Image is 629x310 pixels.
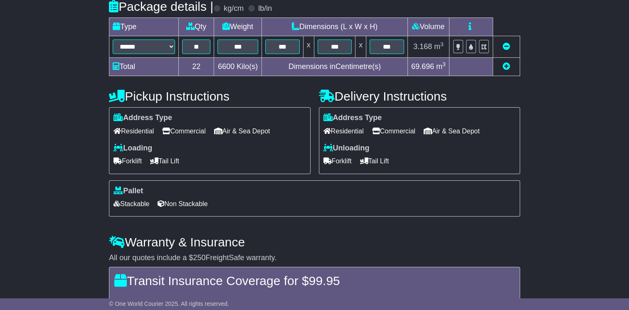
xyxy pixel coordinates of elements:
[323,125,364,138] span: Residential
[109,58,179,76] td: Total
[113,113,172,123] label: Address Type
[214,125,270,138] span: Air & Sea Depot
[503,62,510,71] a: Add new item
[158,197,207,210] span: Non Stackable
[214,18,262,36] td: Weight
[224,4,244,13] label: kg/cm
[114,274,515,288] h4: Transit Insurance Coverage for $
[109,18,179,36] td: Type
[262,18,408,36] td: Dimensions (L x W x H)
[113,125,154,138] span: Residential
[355,36,366,58] td: x
[323,113,382,123] label: Address Type
[109,253,520,263] div: All our quotes include a $ FreightSafe warranty.
[162,125,205,138] span: Commercial
[218,62,234,71] span: 6600
[413,42,432,51] span: 3.168
[150,155,179,167] span: Tail Lift
[179,58,214,76] td: 22
[360,155,389,167] span: Tail Lift
[262,58,408,76] td: Dimensions in Centimetre(s)
[113,187,143,196] label: Pallet
[442,61,446,67] sup: 3
[109,89,310,103] h4: Pickup Instructions
[179,18,214,36] td: Qty
[503,42,510,51] a: Remove this item
[411,62,434,71] span: 69.696
[319,89,520,103] h4: Delivery Instructions
[113,155,142,167] span: Forklift
[309,274,340,288] span: 99.95
[214,58,262,76] td: Kilo(s)
[436,62,446,71] span: m
[407,18,449,36] td: Volume
[109,235,520,249] h4: Warranty & Insurance
[109,300,229,307] span: © One World Courier 2025. All rights reserved.
[113,144,152,153] label: Loading
[424,125,480,138] span: Air & Sea Depot
[440,41,444,47] sup: 3
[193,253,205,262] span: 250
[434,42,444,51] span: m
[323,155,352,167] span: Forklift
[258,4,272,13] label: lb/in
[323,144,370,153] label: Unloading
[113,197,149,210] span: Stackable
[303,36,314,58] td: x
[372,125,415,138] span: Commercial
